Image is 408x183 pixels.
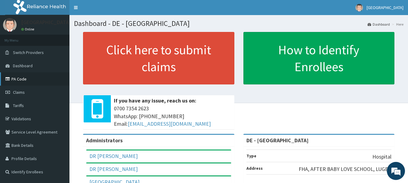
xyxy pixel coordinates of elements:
[35,54,83,115] span: We're online!
[86,137,123,144] b: Administrators
[13,90,25,95] span: Claims
[21,27,36,31] a: Online
[355,4,363,11] img: User Image
[31,34,101,42] div: Chat with us now
[243,32,395,84] a: How to Identify Enrollees
[3,18,17,32] img: User Image
[390,22,403,27] li: Here
[246,166,263,171] b: Address
[13,103,24,108] span: Tariffs
[21,20,71,25] p: [GEOGRAPHIC_DATA]
[246,137,309,144] strong: DE - [GEOGRAPHIC_DATA]
[89,166,138,172] a: DR [PERSON_NAME]
[367,5,403,10] span: [GEOGRAPHIC_DATA]
[74,20,403,27] h1: Dashboard - DE - [GEOGRAPHIC_DATA]
[99,3,114,17] div: Minimize live chat window
[89,153,138,159] a: DR [PERSON_NAME]
[13,63,33,68] span: Dashboard
[299,165,391,173] p: FHA, AFTER BABY LOVE SCHOOL, LUGBE
[11,30,24,45] img: d_794563401_company_1708531726252_794563401
[128,120,211,127] a: [EMAIL_ADDRESS][DOMAIN_NAME]
[83,32,234,84] a: Click here to submit claims
[372,153,391,161] p: Hospital
[114,97,196,104] b: If you have any issue, reach us on:
[3,120,115,141] textarea: Type your message and hit 'Enter'
[13,50,44,55] span: Switch Providers
[246,153,256,159] b: Type
[368,22,390,27] a: Dashboard
[114,105,231,128] span: 0700 7354 2623 WhatsApp: [PHONE_NUMBER] Email:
